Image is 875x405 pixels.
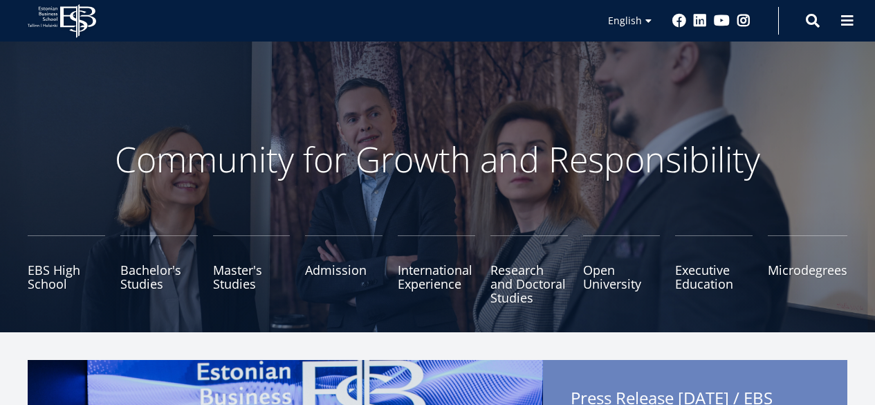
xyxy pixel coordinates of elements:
[28,235,105,305] a: EBS High School
[305,235,383,305] a: Admission
[583,235,661,305] a: Open University
[768,235,847,305] a: Microdegrees
[693,14,707,28] a: Linkedin
[714,14,730,28] a: Youtube
[490,235,568,305] a: Research and Doctoral Studies
[672,14,686,28] a: Facebook
[213,235,291,305] a: Master's Studies
[737,14,750,28] a: Instagram
[675,235,753,305] a: Executive Education
[71,138,804,180] p: Community for Growth and Responsibility
[120,235,198,305] a: Bachelor's Studies
[398,235,475,305] a: International Experience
